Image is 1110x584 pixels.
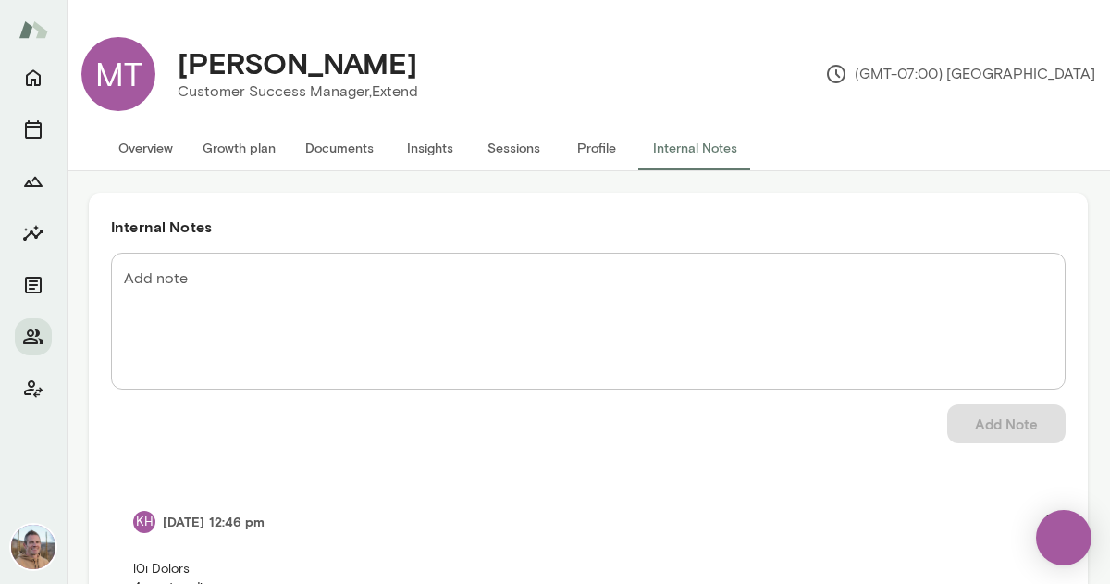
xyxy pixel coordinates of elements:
button: Growth Plan [15,163,52,200]
button: Profile [555,126,638,170]
button: Overview [104,126,188,170]
button: Insights [388,126,472,170]
button: Insights [15,215,52,252]
button: Internal Notes [638,126,752,170]
button: Sessions [472,126,555,170]
button: Home [15,59,52,96]
button: Growth plan [188,126,290,170]
h6: Internal Notes [111,216,1066,238]
h6: [DATE] 12:46 pm [163,513,265,531]
div: KH [133,511,155,533]
button: Client app [15,370,52,407]
img: Adam Griffin [11,525,55,569]
div: MT [81,37,155,111]
p: (GMT-07:00) [GEOGRAPHIC_DATA] [825,63,1095,85]
h4: [PERSON_NAME] [178,45,417,81]
button: more [1029,503,1067,541]
button: Sessions [15,111,52,148]
p: Customer Success Manager, Extend [178,81,418,103]
button: Members [15,318,52,355]
button: Documents [15,267,52,304]
img: Mento [18,12,48,47]
button: Documents [290,126,388,170]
